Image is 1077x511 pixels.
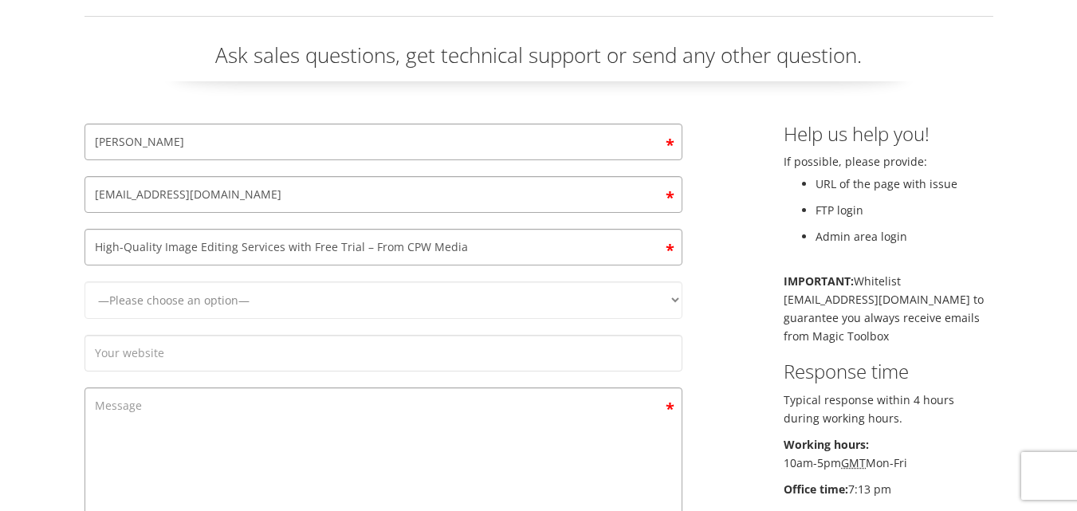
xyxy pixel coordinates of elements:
li: URL of the page with issue [816,175,993,193]
input: Email [85,176,682,213]
h3: Help us help you! [784,124,993,144]
input: Your website [85,335,682,371]
b: Working hours: [784,437,869,452]
p: 7:13 pm [784,480,993,498]
p: Whitelist [EMAIL_ADDRESS][DOMAIN_NAME] to guarantee you always receive emails from Magic Toolbox [784,272,993,345]
li: Admin area login [816,227,993,246]
p: 10am-5pm Mon-Fri [784,435,993,472]
h3: Response time [784,361,993,382]
li: FTP login [816,201,993,219]
b: Office time: [784,482,848,497]
acronym: Greenwich Mean Time [841,455,866,470]
p: Typical response within 4 hours during working hours. [784,391,993,427]
p: Ask sales questions, get technical support or send any other question. [85,41,993,81]
input: Your name [85,124,682,160]
b: IMPORTANT: [784,273,854,289]
input: Subject [85,229,682,265]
